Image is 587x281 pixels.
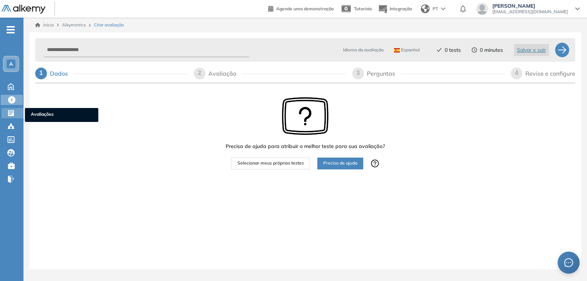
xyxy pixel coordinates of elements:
span: Salvar e sair [517,46,546,54]
span: [PERSON_NAME] [492,3,568,9]
div: Perguntas [367,68,401,79]
span: 0 minutes [480,46,503,54]
img: Logotipo [1,5,45,14]
span: A [9,61,13,67]
span: Integração [390,6,412,11]
span: Alkymetrics [62,22,86,28]
span: 2 [198,70,201,76]
span: Precisa de ajuda para atribuir o melhor teste para sua avaliação? [226,143,385,150]
span: PT [433,6,438,12]
span: clock-circle [472,47,477,53]
div: Dados [50,68,74,79]
img: arrow [441,7,445,10]
a: Inicio [35,22,54,28]
span: Avaliações [31,111,92,119]
div: Avaliação [208,68,242,79]
span: [EMAIL_ADDRESS][DOMAIN_NAME] [492,9,568,15]
i: - [7,29,15,30]
span: 0 tests [445,46,461,54]
span: Criar avaliação [94,22,124,28]
span: 4 [515,70,518,76]
span: Tutoriais [354,6,372,11]
span: Espanhol [394,47,420,53]
span: check [437,47,442,53]
button: Preciso de ajuda [317,158,363,169]
span: message [564,258,573,267]
button: Selecionar meus próprios testes [231,158,310,169]
img: ESP [394,48,400,53]
span: 3 [357,70,360,76]
span: Selecionar meus próprios testes [237,160,304,167]
div: 1Dados [35,68,188,79]
span: Idioma da avaliação [343,47,384,53]
img: world [421,4,430,13]
div: Revise e configure [525,68,575,79]
button: Integração [378,1,412,17]
button: Salvar e sair [514,44,549,56]
span: Agende uma demonstração [276,6,334,11]
span: 1 [40,70,43,76]
a: Agende uma demonstração [268,4,334,12]
span: Preciso de ajuda [323,160,357,167]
